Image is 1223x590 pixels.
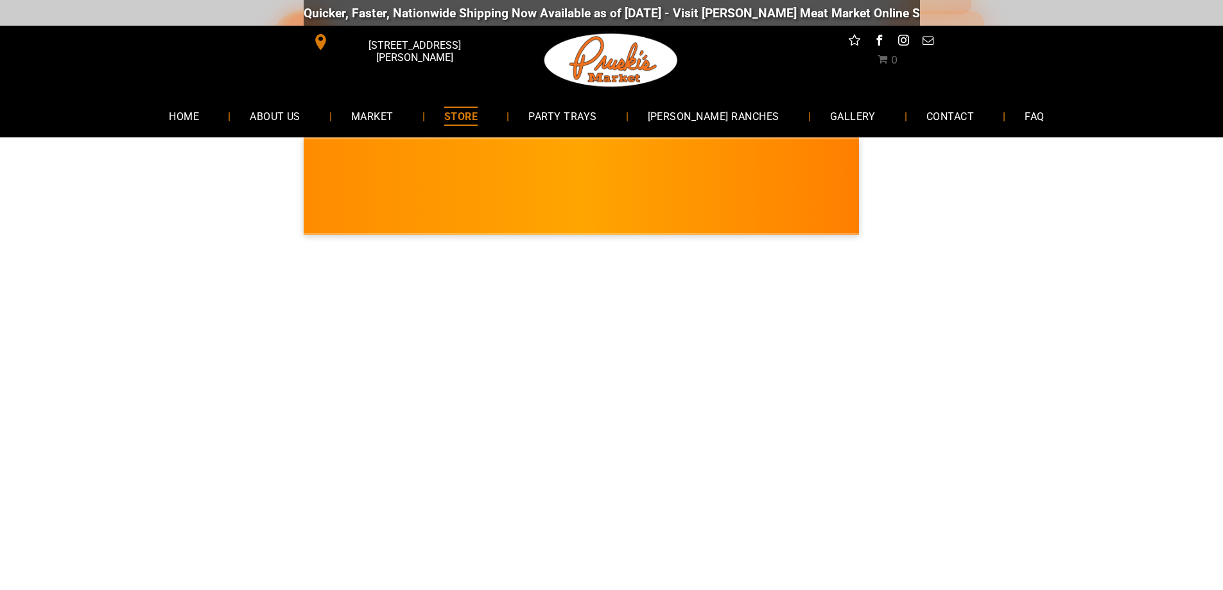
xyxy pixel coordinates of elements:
[891,54,898,66] span: 0
[846,32,863,52] a: Social network
[509,99,616,133] a: PARTY TRAYS
[542,26,681,95] img: Pruski-s+Market+HQ+Logo2-1920w.png
[150,99,218,133] a: HOME
[1005,99,1063,133] a: FAQ
[919,32,936,52] a: email
[871,32,887,52] a: facebook
[425,99,497,133] a: STORE
[811,99,895,133] a: GALLERY
[230,99,320,133] a: ABOUT US
[895,32,912,52] a: instagram
[907,99,993,133] a: CONTACT
[304,32,500,52] a: [STREET_ADDRESS][PERSON_NAME]
[331,33,497,70] span: [STREET_ADDRESS][PERSON_NAME]
[842,195,1095,216] span: [PERSON_NAME] MARKET
[291,6,1069,21] div: Quicker, Faster, Nationwide Shipping Now Available as of [DATE] - Visit [PERSON_NAME] Meat Market...
[629,99,799,133] a: [PERSON_NAME] RANCHES
[332,99,413,133] a: MARKET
